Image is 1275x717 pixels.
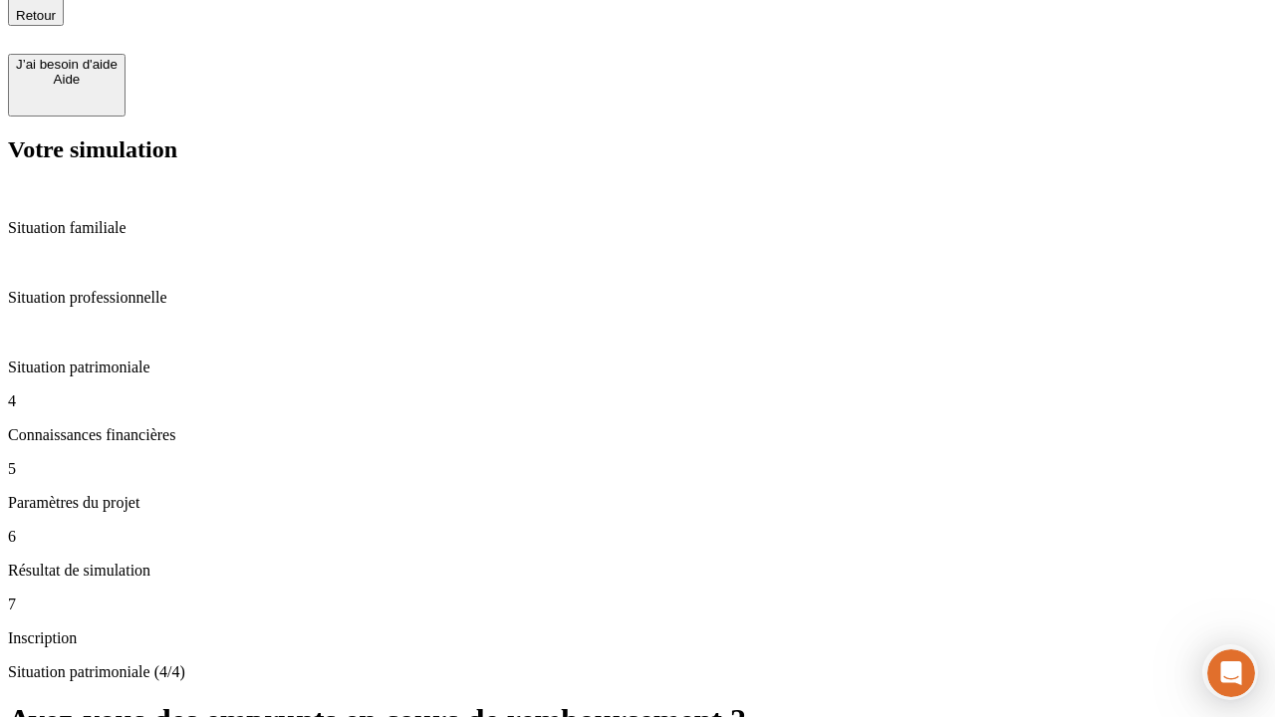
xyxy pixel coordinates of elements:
span: Retour [16,8,56,23]
p: 6 [8,528,1267,546]
p: Situation patrimoniale [8,358,1267,376]
p: 7 [8,596,1267,613]
p: Résultat de simulation [8,562,1267,580]
p: 5 [8,460,1267,478]
p: Paramètres du projet [8,494,1267,512]
iframe: Intercom live chat [1207,649,1255,697]
p: Situation patrimoniale (4/4) [8,663,1267,681]
button: J’ai besoin d'aideAide [8,54,126,117]
p: Situation familiale [8,219,1267,237]
p: Situation professionnelle [8,289,1267,307]
p: Connaissances financières [8,426,1267,444]
p: 4 [8,392,1267,410]
h2: Votre simulation [8,136,1267,163]
div: Aide [16,72,118,87]
div: J’ai besoin d'aide [16,57,118,72]
p: Inscription [8,629,1267,647]
iframe: Intercom live chat discovery launcher [1202,644,1258,700]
